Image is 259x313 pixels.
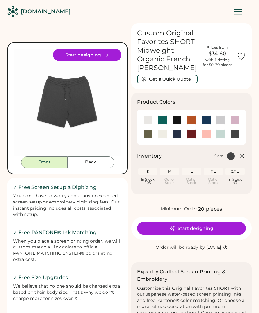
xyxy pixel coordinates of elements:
[21,156,68,168] button: Front
[14,49,121,156] div: SHORT Style Image
[183,178,200,185] div: Out of Stock
[137,98,175,106] h3: Product Colors
[205,169,222,174] div: XL
[227,178,243,185] div: In Stock 43
[202,50,233,57] div: $34.60
[13,184,122,191] h2: ✓ Free Screen Setup & Digitizing
[13,193,122,218] div: You don't have to worry about any unexpected screen setup or embroidery digitizing fees. Our inst...
[21,8,70,16] div: [DOMAIN_NAME]
[198,205,222,213] div: 20 pieces
[13,238,122,263] div: When you place a screen printing order, we will custom match all ink colors to official PANTONE M...
[137,75,198,83] button: Get a Quick Quote
[205,178,222,185] div: Out of Stock
[68,156,114,168] button: Back
[137,152,162,160] h2: Inventory
[137,222,246,235] button: Start designing
[13,229,122,236] h2: ✓ Free PANTONE® Ink Matching
[161,206,198,212] div: Minimum Order:
[139,178,156,185] div: In Stock 105
[207,45,228,50] div: Prices from
[13,274,122,281] h2: ✓ Free Size Upgrades
[53,49,121,61] button: Start designing
[161,169,178,174] div: M
[14,49,121,156] img: SHORT - Slate Front Image
[206,244,221,251] div: [DATE]
[161,178,178,185] div: Out of Stock
[137,268,246,283] h2: Expertly Crafted Screen Printing & Embroidery
[183,169,200,174] div: L
[156,244,205,251] div: Order will be ready by
[7,6,18,17] img: Rendered Logo - Screens
[13,283,122,302] div: We believe that no one should be charged extra based on their body size. That's why we don't char...
[214,154,223,159] div: Slate
[137,29,199,72] h1: Custom Original Favorites SHORT Midweight Organic French [PERSON_NAME]
[227,169,243,174] div: 2XL
[203,57,232,67] div: with Printing for 50-79 pieces
[139,169,156,174] div: S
